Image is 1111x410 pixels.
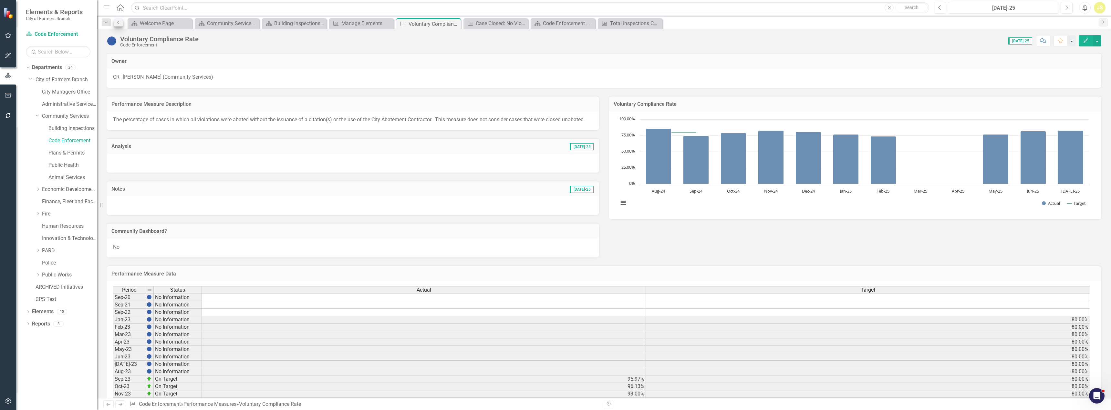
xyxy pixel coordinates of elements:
input: Search ClearPoint... [131,2,929,14]
div: » » [130,401,599,408]
td: Sep-21 [113,301,145,309]
td: No Information [154,316,202,324]
text: 25.00% [621,164,635,170]
td: No Information [154,353,202,361]
td: Sep-22 [113,309,145,316]
td: No Information [154,361,202,368]
a: Public Works [42,271,97,279]
iframe: Intercom live chat [1089,388,1105,404]
path: Nov-24, 83. Actual. [758,131,784,184]
div: Voluntary Compliance Rate [409,20,459,28]
td: Apr-23 [113,338,145,346]
td: Aug-23 [113,368,145,375]
path: Sep-24, 75. Actual. [683,136,709,184]
a: Departments [32,64,62,71]
input: Search Below... [26,46,90,57]
a: Total Inspections Completed Rate - Commercial [599,19,661,27]
div: Chart. Highcharts interactive chart. [615,116,1095,213]
text: 0% [629,180,635,186]
path: Jul-25, 82.86. Actual. [1058,131,1083,184]
img: BgCOk07PiH71IgAAAABJRU5ErkJggg== [147,361,152,366]
td: 80.00% [646,353,1090,361]
text: Mar-25 [914,188,927,194]
button: Show Actual [1042,200,1060,206]
img: No Information [107,36,117,46]
td: No Information [154,331,202,338]
p: The percentage of cases in which all violations were abated without the issuance of a citation(s)... [113,116,593,124]
span: No [113,244,119,250]
a: Performance Measures [183,401,236,407]
a: PARD [42,247,97,255]
a: Fire [42,210,97,218]
h3: Performance Measure Description [111,101,594,107]
g: Target, series 2 of 2. Line with 12 data points. [657,131,697,134]
span: [DATE]-25 [1008,37,1032,45]
td: 80.00% [646,383,1090,390]
a: City Manager's Office [42,88,97,96]
td: [DATE]-23 [113,361,145,368]
span: Status [170,287,185,293]
div: Community Services Welcome Page [207,19,258,27]
td: 95.00% [202,398,646,405]
div: CR [113,74,119,81]
text: 100.00% [619,116,635,122]
path: May-25, 76.87. Actual. [983,135,1009,184]
td: Jun-23 [113,353,145,361]
div: [PERSON_NAME] (Community Services) [123,74,213,81]
td: No Information [154,294,202,301]
a: Community Services Welcome Page [196,19,258,27]
a: Animal Services [48,174,97,181]
td: No Information [154,324,202,331]
text: May-25 [989,188,1002,194]
span: Elements & Reports [26,8,83,16]
td: Dec-23 [113,398,145,405]
button: JS [1094,2,1106,14]
a: Code Enforcement Welcome Page [532,19,594,27]
td: No Information [154,309,202,316]
td: 95.97% [202,375,646,383]
div: 3 [53,321,64,326]
img: zOikAAAAAElFTkSuQmCC [147,376,152,381]
span: [DATE]-25 [570,186,594,193]
path: Dec-24, 81. Actual. [796,132,821,184]
a: Plans & Permits [48,149,97,157]
a: Finance, Fleet and Facilities [42,198,97,205]
td: May-23 [113,346,145,353]
a: Reports [32,320,50,328]
small: City of Farmers Branch [26,16,83,21]
span: Period [122,287,137,293]
td: 80.00% [646,338,1090,346]
button: View chart menu, Chart [619,198,628,207]
img: ClearPoint Strategy [3,7,15,19]
div: Total Inspections Completed Rate - Commercial [610,19,661,27]
td: On Target [154,375,202,383]
text: Sep-24 [690,188,703,194]
span: Search [905,5,919,10]
h3: Analysis [111,144,327,149]
svg: Interactive chart [615,116,1092,213]
span: Target [861,287,875,293]
a: Innovation & Technology [42,235,97,242]
td: 80.00% [646,361,1090,368]
img: BgCOk07PiH71IgAAAABJRU5ErkJggg== [147,346,152,352]
text: Jun-25 [1026,188,1039,194]
text: 75.00% [621,132,635,138]
path: Feb-25, 74. Actual. [871,136,896,184]
a: Code Enforcement [26,31,90,38]
img: BgCOk07PiH71IgAAAABJRU5ErkJggg== [147,339,152,344]
td: On Target [154,398,202,405]
td: Mar-23 [113,331,145,338]
td: Feb-23 [113,324,145,331]
a: Building Inspections [48,125,97,132]
a: Elements [32,308,54,315]
text: Jan-25 [839,188,852,194]
img: BgCOk07PiH71IgAAAABJRU5ErkJggg== [147,324,152,329]
div: Case Closed: No Violation [476,19,526,27]
h3: Performance Measure Data [111,271,1096,277]
img: BgCOk07PiH71IgAAAABJRU5ErkJggg== [147,332,152,337]
a: Code Enforcement [48,137,97,145]
td: No Information [154,346,202,353]
text: Dec-24 [802,188,815,194]
img: BgCOk07PiH71IgAAAABJRU5ErkJggg== [147,317,152,322]
a: Manage Elements [331,19,392,27]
